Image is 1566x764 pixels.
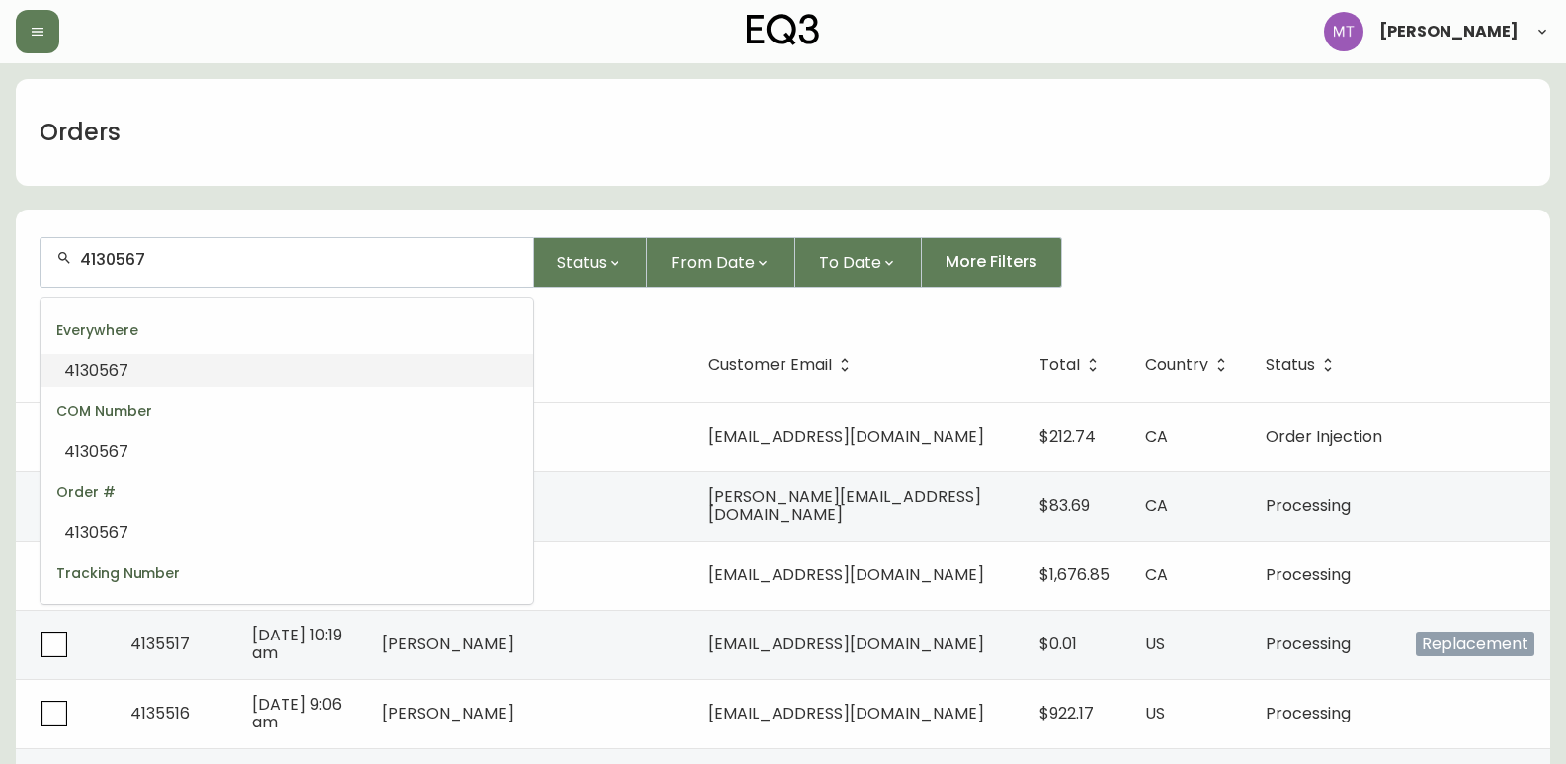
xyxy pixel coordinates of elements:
span: CA [1145,425,1168,448]
span: 4130567 [64,602,128,625]
span: Processing [1266,702,1351,724]
span: $83.69 [1039,494,1090,517]
span: [DATE] 10:19 am [252,624,342,664]
button: From Date [647,237,795,288]
img: 397d82b7ede99da91c28605cdd79fceb [1324,12,1363,51]
span: Processing [1266,563,1351,586]
button: To Date [795,237,922,288]
span: $1,676.85 [1039,563,1110,586]
span: 4130567 [64,521,128,544]
img: logo [747,14,820,45]
span: Order Injection [1266,425,1382,448]
span: 4130567 [64,359,128,382]
span: [EMAIL_ADDRESS][DOMAIN_NAME] [708,563,984,586]
span: [PERSON_NAME] [382,702,514,724]
span: Country [1145,359,1208,371]
div: Tracking Number [41,550,533,597]
span: [PERSON_NAME][EMAIL_ADDRESS][DOMAIN_NAME] [708,485,981,526]
span: [PERSON_NAME] [1379,24,1519,40]
span: Replacement [1416,632,1534,656]
span: Status [1266,359,1315,371]
h1: Orders [40,116,121,149]
span: $212.74 [1039,425,1096,448]
span: CA [1145,563,1168,586]
span: Country [1145,356,1234,374]
span: [EMAIL_ADDRESS][DOMAIN_NAME] [708,702,984,724]
div: Order # [41,468,533,516]
span: Processing [1266,494,1351,517]
span: $922.17 [1039,702,1094,724]
span: Total [1039,356,1106,374]
span: 4130567 [64,440,128,463]
button: More Filters [922,237,1062,288]
span: Customer Email [708,356,858,374]
button: Status [534,237,647,288]
span: [EMAIL_ADDRESS][DOMAIN_NAME] [708,633,984,655]
span: 4135516 [130,702,190,724]
span: To Date [819,250,881,275]
span: Status [1266,356,1341,374]
div: COM Number [41,387,533,435]
span: [EMAIL_ADDRESS][DOMAIN_NAME] [708,425,984,448]
div: Everywhere [41,306,533,354]
span: [PERSON_NAME] [382,633,514,655]
span: Total [1039,359,1080,371]
span: US [1145,702,1165,724]
span: More Filters [946,251,1037,273]
span: 4135517 [130,633,190,655]
span: From Date [671,250,755,275]
input: Search [80,250,517,269]
span: Status [557,250,607,275]
span: US [1145,633,1165,655]
span: Customer Email [708,359,832,371]
span: Processing [1266,633,1351,655]
span: CA [1145,494,1168,517]
span: [DATE] 9:06 am [252,693,342,733]
span: $0.01 [1039,633,1077,655]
